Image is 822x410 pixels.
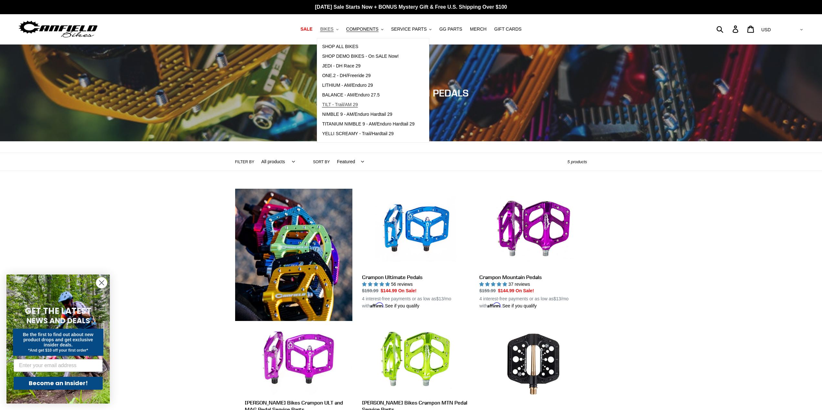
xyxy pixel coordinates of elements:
[388,25,435,34] button: SERVICE PARTS
[297,25,316,34] a: SALE
[300,26,312,32] span: SALE
[28,348,88,353] span: *And get $10 off your first order*
[313,159,330,165] label: Sort by
[317,81,419,90] a: LITHIUM - AM/Enduro 29
[322,44,358,49] span: SHOP ALL BIKES
[320,26,333,32] span: BIKES
[317,100,419,110] a: TILT - Trail/AM 29
[96,277,107,288] button: Close dialog
[23,332,94,347] span: Be the first to find out about new product drops and get exclusive insider deals.
[391,26,427,32] span: SERVICE PARTS
[439,26,462,32] span: GG PARTS
[470,26,486,32] span: MERCH
[317,52,419,61] a: SHOP DEMO BIKES - On SALE Now!
[567,159,587,164] span: 5 products
[26,315,90,326] span: NEWS AND DEALS
[494,26,522,32] span: GIFT CARDS
[467,25,490,34] a: MERCH
[14,359,103,372] input: Enter your email address
[317,25,341,34] button: BIKES
[317,90,419,100] a: BALANCE - AM/Enduro 27.5
[322,92,380,98] span: BALANCE - AM/Enduro 27.5
[322,73,370,78] span: ONE.2 - DH/Freeride 29
[235,189,352,321] img: Content block image
[317,61,419,71] a: JEDI - DH Race 29
[346,26,379,32] span: COMPONENTS
[322,83,373,88] span: LITHIUM - AM/Enduro 29
[317,71,419,81] a: ONE.2 - DH/Freeride 29
[25,305,91,317] span: GET THE LATEST
[720,22,736,36] input: Search
[14,377,103,390] button: Become an Insider!
[235,159,255,165] label: Filter by
[322,112,392,117] span: NIMBLE 9 - AM/Enduro Hardtail 29
[322,63,360,69] span: JEDI - DH Race 29
[436,25,465,34] a: GG PARTS
[322,54,399,59] span: SHOP DEMO BIKES - On SALE Now!
[322,131,394,136] span: YELLI SCREAMY - Trail/Hardtail 29
[18,19,99,39] img: Canfield Bikes
[317,110,419,119] a: NIMBLE 9 - AM/Enduro Hardtail 29
[317,42,419,52] a: SHOP ALL BIKES
[322,121,414,127] span: TITANIUM NIMBLE 9 - AM/Enduro Hardtail 29
[317,129,419,139] a: YELLI SCREAMY - Trail/Hardtail 29
[322,102,358,107] span: TILT - Trail/AM 29
[491,25,525,34] a: GIFT CARDS
[343,25,387,34] button: COMPONENTS
[317,119,419,129] a: TITANIUM NIMBLE 9 - AM/Enduro Hardtail 29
